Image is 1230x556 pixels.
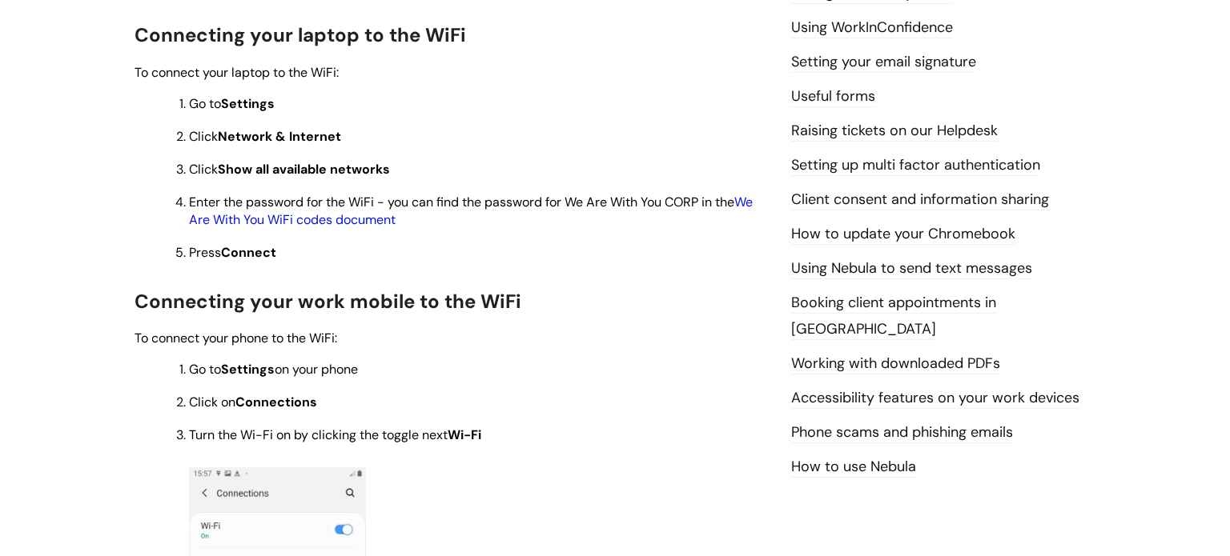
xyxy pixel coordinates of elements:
[189,128,341,145] span: Click
[221,244,276,261] strong: Connect
[791,457,916,478] a: How to use Nebula
[189,426,481,443] span: Turn the Wi-Fi on by clicking the toggle next
[221,95,275,112] strong: Settings
[218,161,390,178] strong: Show all available networks
[791,224,1015,245] a: How to update your Chromebook
[791,18,953,38] a: Using WorkInConfidence
[135,330,337,346] span: To connect your phone to the WiFi:
[189,394,317,410] span: Click on
[189,244,276,261] span: Press
[221,361,275,378] strong: Settings
[189,361,358,378] span: Go to on your phone
[791,388,1079,409] a: Accessibility features on your work devices
[448,426,481,443] strong: Wi-Fi
[791,258,1032,279] a: Using Nebula to send text messages
[135,64,339,81] span: To connect your laptop to the WiFi:
[189,161,390,178] span: Click
[791,86,875,107] a: Useful forms
[791,52,976,73] a: Setting your email signature
[791,422,1013,443] a: Phone scams and phishing emails
[791,354,1000,374] a: Working with downloaded PDFs
[189,95,275,112] span: Go to
[791,155,1040,176] a: Setting up multi factor authentication
[189,194,753,228] span: Enter the password for the WiFi - you can find the password for We Are With You CORP in the
[791,121,998,142] a: Raising tickets on our Helpdesk
[135,289,521,314] span: Connecting your work mobile to the WiFi
[235,394,317,410] strong: Connections
[791,190,1049,210] a: Client consent and information sharing
[791,293,996,339] a: Booking client appointments in [GEOGRAPHIC_DATA]
[218,128,341,145] strong: Network & Internet
[135,22,466,47] span: Connecting your laptop to the WiFi
[189,194,753,228] a: We Are With You WiFi codes document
